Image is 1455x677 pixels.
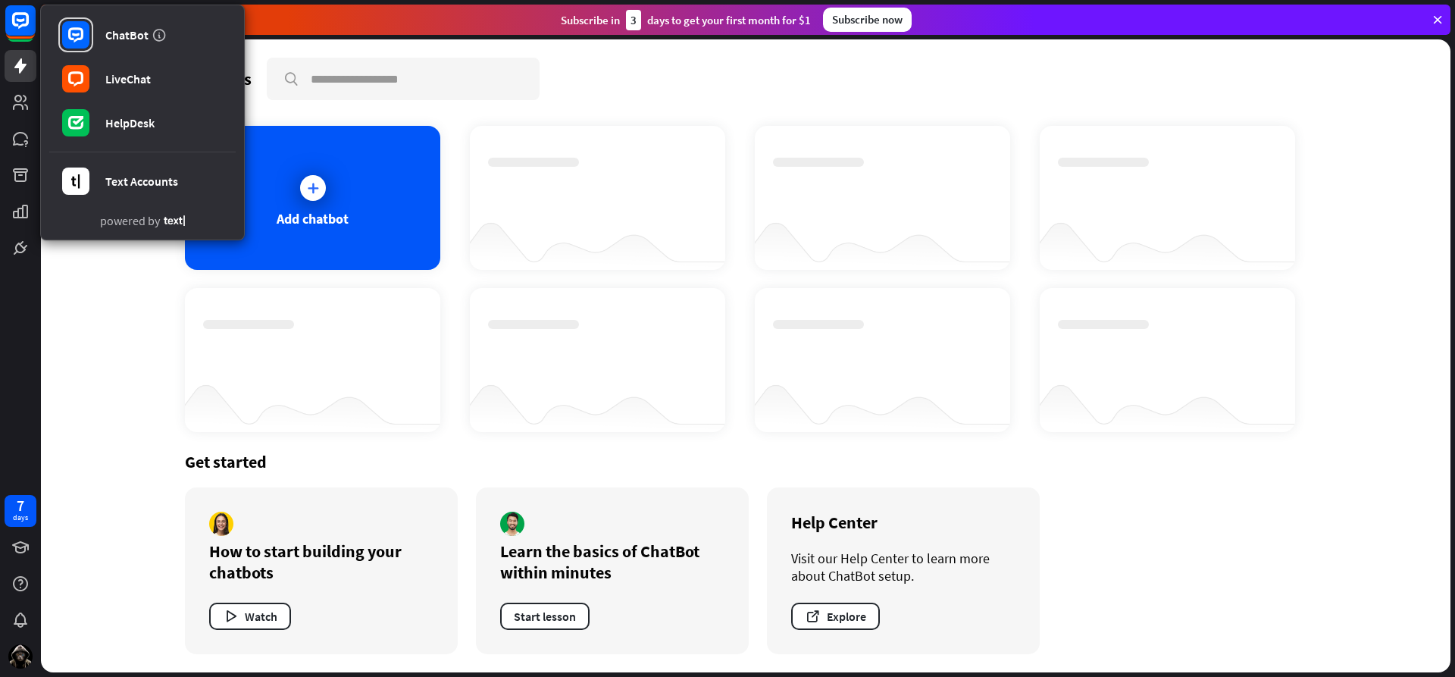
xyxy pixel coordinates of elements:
[5,495,36,527] a: 7 days
[561,10,811,30] div: Subscribe in days to get your first month for $1
[277,210,349,227] div: Add chatbot
[791,512,1015,533] div: Help Center
[209,512,233,536] img: author
[500,512,524,536] img: author
[13,512,28,523] div: days
[500,603,590,630] button: Start lesson
[12,6,58,52] button: Open LiveChat chat widget
[626,10,641,30] div: 3
[823,8,912,32] div: Subscribe now
[500,541,724,583] div: Learn the basics of ChatBot within minutes
[791,603,880,630] button: Explore
[791,550,1015,585] div: Visit our Help Center to learn more about ChatBot setup.
[185,451,1306,472] div: Get started
[17,499,24,512] div: 7
[209,603,291,630] button: Watch
[209,541,433,583] div: How to start building your chatbots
